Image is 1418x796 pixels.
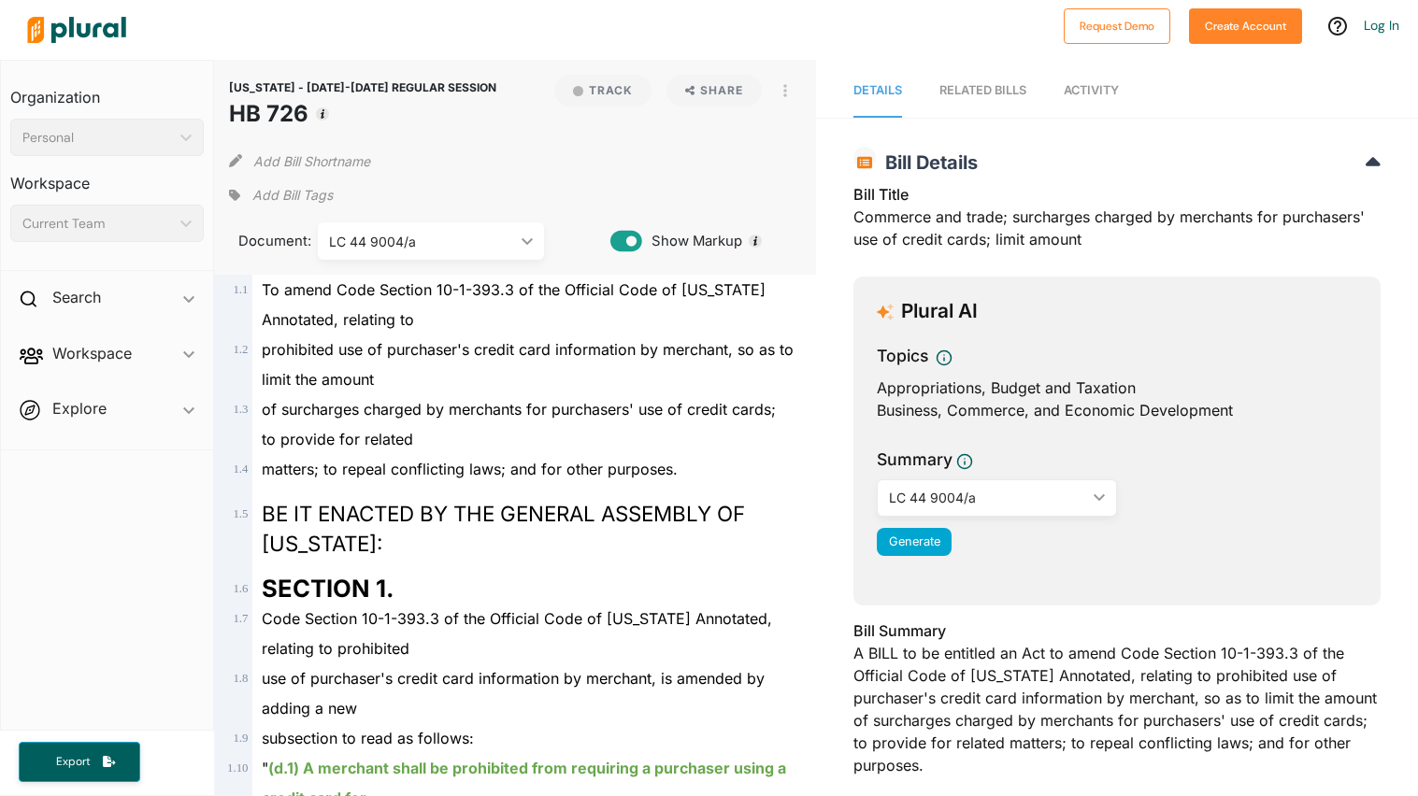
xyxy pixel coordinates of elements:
[233,612,248,625] span: 1 . 7
[262,280,766,329] span: To amend Code Section 10-1-393.3 of the Official Code of [US_STATE] Annotated, relating to
[233,672,248,685] span: 1 . 8
[233,732,248,745] span: 1 . 9
[853,619,1381,788] div: A BILL to be entitled an Act to amend Code Section 10-1-393.3 of the Official Code of [US_STATE] ...
[939,81,1026,99] div: RELATED BILLS
[233,283,248,296] span: 1 . 1
[22,128,173,148] div: Personal
[1064,8,1170,44] button: Request Demo
[233,582,248,595] span: 1 . 6
[747,233,764,249] div: Tooltip anchor
[22,214,173,234] div: Current Team
[52,287,101,307] h2: Search
[262,501,745,556] span: BE IT ENACTED BY THE GENERAL ASSEMBLY OF [US_STATE]:
[253,146,370,176] button: Add Bill Shortname
[227,761,248,775] span: 1 . 10
[877,377,1357,399] div: Appropriations, Budget and Taxation
[233,403,248,416] span: 1 . 3
[901,300,978,323] h3: Plural AI
[1189,15,1302,35] a: Create Account
[876,151,978,174] span: Bill Details
[229,80,496,94] span: [US_STATE] - [DATE]-[DATE] REGULAR SESSION
[1064,83,1119,97] span: Activity
[666,75,763,107] button: Share
[877,528,952,556] button: Generate
[262,340,794,389] span: prohibited use of purchaser's credit card information by merchant, so as to limit the amount
[642,231,742,251] span: Show Markup
[659,75,770,107] button: Share
[853,83,902,97] span: Details
[262,400,776,448] span: of surcharges charged by merchants for purchasers' use of credit cards; to provide for related
[10,70,204,111] h3: Organization
[19,742,140,782] button: Export
[229,97,496,131] h1: HB 726
[939,64,1026,118] a: RELATED BILLS
[233,507,248,520] span: 1 . 5
[314,106,331,122] div: Tooltip anchor
[1064,64,1119,118] a: Activity
[877,399,1357,421] div: Business, Commerce, and Economic Development
[853,183,1381,206] h3: Bill Title
[877,344,928,368] h3: Topics
[1189,8,1302,44] button: Create Account
[10,156,204,197] h3: Workspace
[262,460,678,478] span: matters; to repeal conflicting laws; and for other purposes.
[262,729,474,747] span: subsection to read as follows:
[262,574,394,603] strong: SECTION 1.
[889,534,940,548] span: Generate
[1364,17,1399,34] a: Log In
[1064,15,1170,35] a: Request Demo
[233,462,248,476] span: 1 . 4
[262,609,772,658] span: Code Section 10-1-393.3 of the Official Code of [US_STATE] Annotated, relating to prohibited
[853,619,1381,642] h3: Bill Summary
[252,186,333,205] span: Add Bill Tags
[262,669,765,718] span: use of purchaser's credit card information by merchant, is amended by adding a new
[229,181,332,209] div: Add tags
[233,343,248,356] span: 1 . 2
[853,183,1381,262] div: Commerce and trade; surcharges charged by merchants for purchasers' use of credit cards; limit am...
[229,231,294,251] span: Document:
[43,754,103,770] span: Export
[877,448,952,472] h3: Summary
[329,232,514,251] div: LC 44 9004/a
[853,64,902,118] a: Details
[554,75,652,107] button: Track
[889,488,1086,507] div: LC 44 9004/a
